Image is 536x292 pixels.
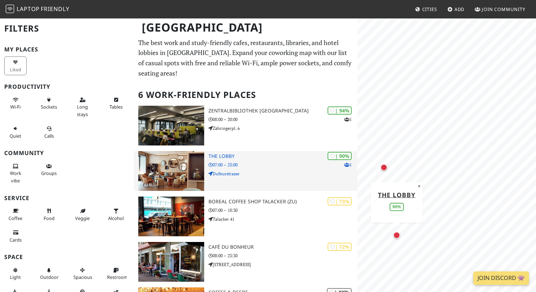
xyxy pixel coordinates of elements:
div: 90% [390,203,404,211]
p: [STREET_ADDRESS] [208,261,357,268]
img: Zentralbibliothek Zürich [138,106,204,145]
button: Sockets [38,94,60,113]
img: THE LOBBY [138,151,204,191]
span: Natural light [10,274,21,280]
h3: THE LOBBY [208,153,357,159]
a: THE LOBBY | 90% 1 THE LOBBY 07:00 – 23:00 Dufourstrasse [134,151,357,191]
p: Talacker 41 [208,216,357,222]
div: Map marker [392,230,402,240]
a: Join Discord 👾 [473,271,529,285]
span: Alcohol [108,215,124,221]
span: Spacious [73,274,92,280]
button: Quiet [4,123,27,142]
button: Outdoor [38,264,60,283]
button: Tables [105,94,127,113]
img: Café du Bonheur [138,242,204,282]
span: Outdoor area [40,274,58,280]
h2: 6 Work-Friendly Places [138,84,353,106]
h3: Zentralbibliothek [GEOGRAPHIC_DATA] [208,108,357,114]
h1: [GEOGRAPHIC_DATA] [136,18,356,37]
a: Boreal Coffee Shop Talacker (ZU) | 73% Boreal Coffee Shop Talacker (ZU) 07:00 – 18:30 Talacker 41 [134,197,357,236]
span: Friendly [41,5,69,13]
span: Laptop [17,5,40,13]
h3: Productivity [4,83,130,90]
button: Food [38,205,60,224]
p: Zähringerpl. 6 [208,125,357,132]
p: Dufourstrasse [208,170,357,177]
div: Map marker [379,162,389,172]
a: Join Community [472,3,528,16]
button: Close popup [416,182,423,190]
span: Cities [422,6,437,12]
h3: Café du Bonheur [208,244,357,250]
span: Stable Wi-Fi [10,104,21,110]
button: Coffee [4,205,27,224]
h3: My Places [4,46,130,53]
p: 08:00 – 23:30 [208,252,357,259]
h3: Space [4,254,130,260]
div: | 90% [328,152,352,160]
button: Long stays [71,94,94,120]
span: People working [10,170,21,183]
span: Add [454,6,465,12]
button: Veggie [71,205,94,224]
span: Video/audio calls [44,133,54,139]
button: Groups [38,160,60,179]
img: LaptopFriendly [6,5,14,13]
span: Work-friendly tables [110,104,123,110]
a: Zentralbibliothek Zürich | 94% 1 Zentralbibliothek [GEOGRAPHIC_DATA] 08:00 – 20:00 Zähringerpl. 6 [134,106,357,145]
span: Power sockets [41,104,57,110]
span: Group tables [41,170,57,176]
span: Coffee [9,215,22,221]
button: Wi-Fi [4,94,27,113]
p: The best work and study-friendly cafes, restaurants, libraries, and hotel lobbies in [GEOGRAPHIC_... [138,38,353,78]
p: 07:00 – 23:00 [208,161,357,168]
a: Add [445,3,468,16]
button: Spacious [71,264,94,283]
p: 08:00 – 20:00 [208,116,357,123]
span: Long stays [77,104,88,117]
div: | 72% [328,243,352,251]
div: | 94% [328,106,352,115]
a: Café du Bonheur | 72% Café du Bonheur 08:00 – 23:30 [STREET_ADDRESS] [134,242,357,282]
p: 07:00 – 18:30 [208,207,357,214]
span: Join Community [482,6,525,12]
img: Boreal Coffee Shop Talacker (ZU) [138,197,204,236]
button: Light [4,264,27,283]
p: 1 [344,161,352,168]
span: Food [44,215,55,221]
button: Work vibe [4,160,27,186]
button: Restroom [105,264,127,283]
button: Calls [38,123,60,142]
h3: Service [4,195,130,202]
div: | 73% [328,197,352,205]
h2: Filters [4,18,130,39]
button: Alcohol [105,205,127,224]
p: 1 [344,116,352,123]
h3: Boreal Coffee Shop Talacker (ZU) [208,199,357,205]
span: Credit cards [10,237,22,243]
button: Cards [4,227,27,246]
a: LaptopFriendly LaptopFriendly [6,3,69,16]
span: Restroom [107,274,128,280]
span: Veggie [75,215,90,221]
h3: Community [4,150,130,156]
span: Quiet [10,133,21,139]
a: Cities [412,3,440,16]
a: THE LOBBY [378,190,415,199]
